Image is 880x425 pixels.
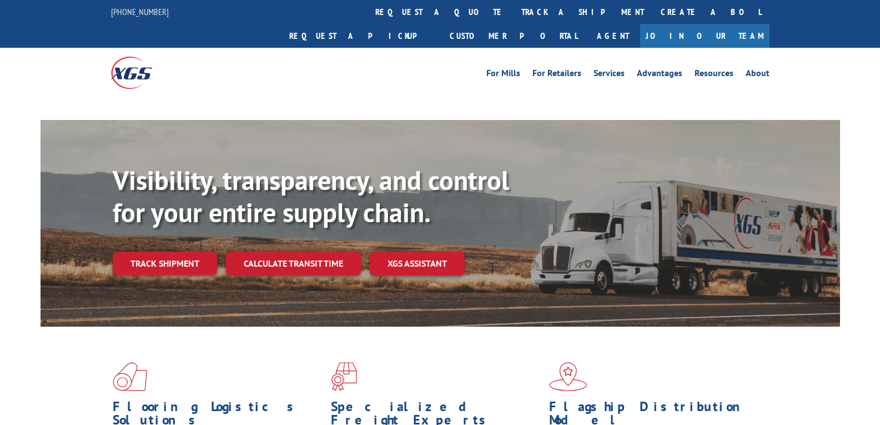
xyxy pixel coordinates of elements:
[549,362,587,391] img: xgs-icon-flagship-distribution-model-red
[111,6,169,17] a: [PHONE_NUMBER]
[281,24,441,48] a: Request a pickup
[113,252,217,275] a: Track shipment
[637,69,682,81] a: Advantages
[486,69,520,81] a: For Mills
[441,24,586,48] a: Customer Portal
[532,69,581,81] a: For Retailers
[746,69,770,81] a: About
[113,163,509,229] b: Visibility, transparency, and control for your entire supply chain.
[370,252,465,276] a: XGS ASSISTANT
[586,24,640,48] a: Agent
[226,252,361,276] a: Calculate transit time
[594,69,625,81] a: Services
[331,362,357,391] img: xgs-icon-focused-on-flooring-red
[695,69,733,81] a: Resources
[113,362,147,391] img: xgs-icon-total-supply-chain-intelligence-red
[640,24,770,48] a: Join Our Team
